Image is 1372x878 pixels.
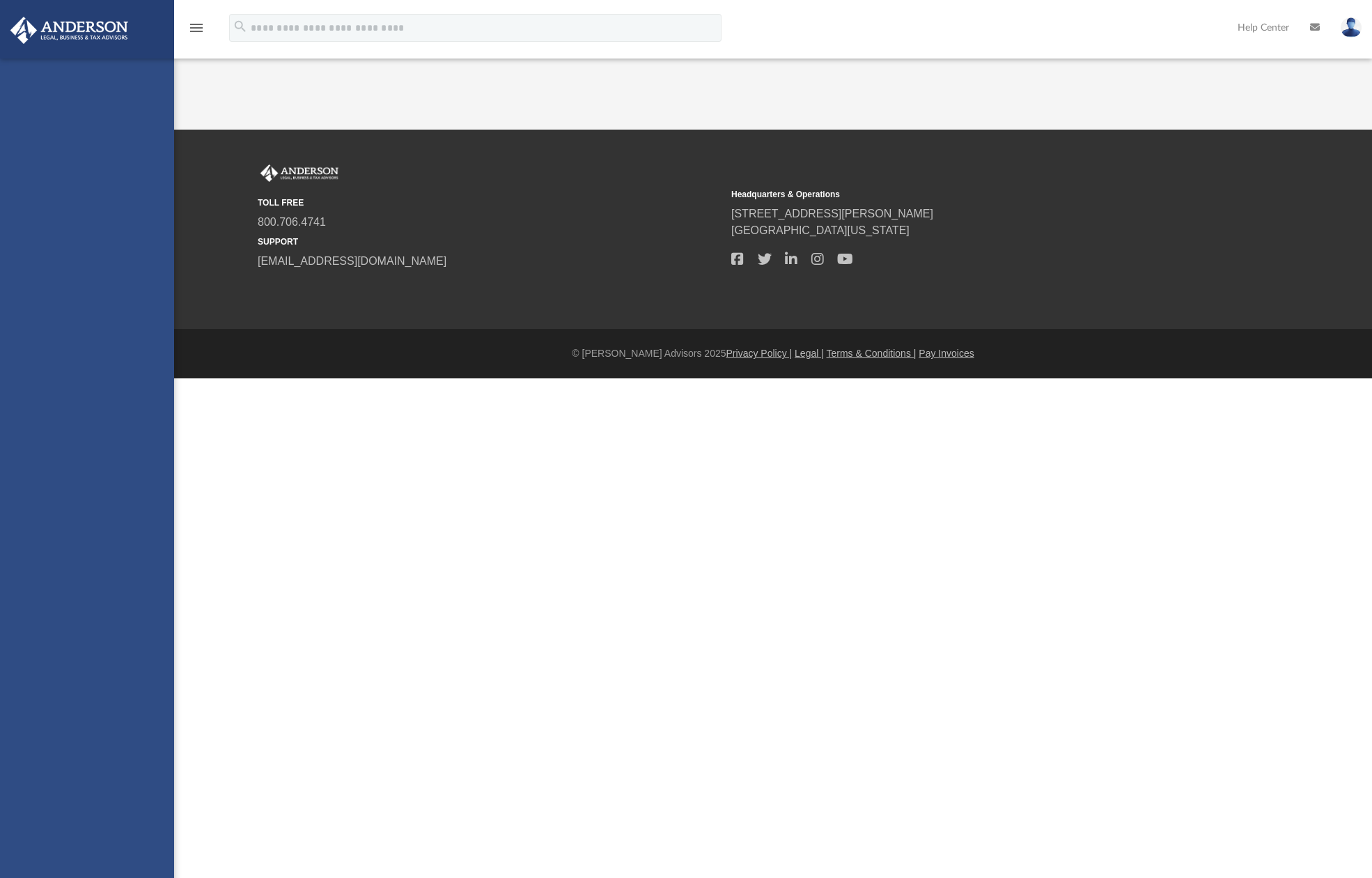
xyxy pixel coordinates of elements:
[258,236,722,248] small: SUPPORT
[258,164,341,183] img: Anderson Advisors Platinum Portal
[258,197,722,209] small: TOLL FREE
[258,216,326,228] a: 800.706.4741
[6,17,132,44] img: Anderson Advisors Platinum Portal
[174,346,1372,361] div: © [PERSON_NAME] Advisors 2025
[188,26,205,36] a: menu
[188,20,205,36] i: menu
[233,19,248,34] i: search
[731,188,1195,201] small: Headquarters & Operations
[919,348,974,359] a: Pay Invoices
[795,348,824,359] a: Legal |
[731,224,910,236] a: [GEOGRAPHIC_DATA][US_STATE]
[726,348,793,359] a: Privacy Policy |
[731,208,933,219] a: [STREET_ADDRESS][PERSON_NAME]
[827,348,917,359] a: Terms & Conditions |
[258,255,446,267] a: [EMAIL_ADDRESS][DOMAIN_NAME]
[1341,17,1362,38] img: User Pic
